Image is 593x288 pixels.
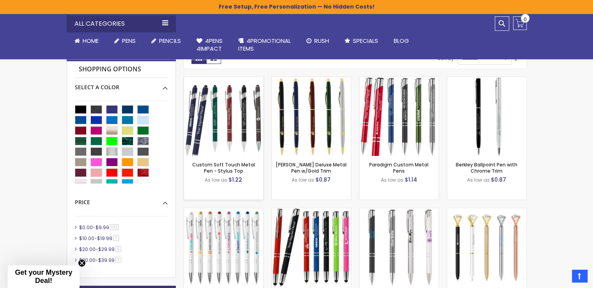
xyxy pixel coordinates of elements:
a: Specials [337,32,386,49]
span: 3 [113,235,119,241]
button: Close teaser [78,259,86,267]
span: As low as [292,177,314,183]
a: $30.00-$39.993 [77,257,124,263]
strong: Shopping Options [75,61,168,78]
img: Paramount Custom Metal Stylus® Pens -Special Offer [272,208,351,287]
span: 191 [110,224,119,230]
img: Paradigm Custom Metal Pens - Screen Printed [359,208,439,287]
a: 0 [513,16,527,30]
span: 4Pens 4impact [196,37,223,53]
div: Select A Color [75,78,168,91]
span: Pencils [159,37,181,45]
a: [PERSON_NAME] Deluxe Metal Pen w/Gold Trim [276,161,347,174]
span: Home [83,37,99,45]
div: Price [75,193,168,206]
span: 3 [115,257,121,263]
span: 0 [524,16,527,23]
a: $10.00-$19.993 [77,235,122,242]
img: Paradigm Plus Custom Metal Pens [359,77,439,156]
span: $39.99 [98,257,115,263]
span: $30.00 [79,257,96,263]
a: $0.00-$9.99191 [77,224,122,231]
a: 4Pens4impact [189,32,230,58]
span: $10.00 [79,235,94,242]
a: $20.00-$29.996 [77,246,124,253]
a: Paradigm Custom Metal Pens - Screen Printed [359,208,439,214]
a: Paramount Custom Metal Stylus® Pens -Special Offer [272,208,351,214]
span: $1.22 [228,176,242,184]
a: Pens [106,32,143,49]
span: As low as [205,177,227,183]
span: Blog [394,37,409,45]
img: Berkley Ballpoint Pen with Chrome Trim [447,77,526,156]
a: Top [572,270,587,282]
span: $0.87 [315,176,331,184]
span: 4PROMOTIONAL ITEMS [238,37,291,53]
a: Blog [386,32,417,49]
div: Get your Mystery Deal!Close teaser [8,265,80,288]
img: Custom Soft Touch Metal Pen - Stylus Top [184,77,263,156]
a: 4PROMOTIONALITEMS [230,32,299,58]
span: $20.00 [79,246,96,253]
a: Berkley Ballpoint Pen with Chrome Trim [447,76,526,83]
span: $29.99 [98,246,115,253]
a: Paradigm Plus Custom Metal Pens [359,76,439,83]
span: $0.00 [79,224,93,231]
a: Home [67,32,106,49]
span: 6 [115,246,121,252]
a: Pencils [143,32,189,49]
a: Paradigm Custom Metal Pens [369,161,428,174]
a: Ellipse Softy White Barrel Metal Pen with Stylus - ColorJet [184,208,263,214]
img: Cooper Deluxe Metal Pen w/Gold Trim [272,77,351,156]
a: Personalized Diamond-III Crystal Clear Brass Pen [447,208,526,214]
img: Ellipse Softy White Barrel Metal Pen with Stylus - ColorJet [184,208,263,287]
span: $19.99 [97,235,112,242]
a: Custom Soft Touch Metal Pen - Stylus Top [192,161,255,174]
a: Berkley Ballpoint Pen with Chrome Trim [456,161,517,174]
a: Rush [299,32,337,49]
span: Rush [314,37,329,45]
a: Custom Soft Touch Metal Pen - Stylus Top [184,76,263,83]
span: $0.87 [491,176,506,184]
div: All Categories [67,15,176,32]
span: As low as [467,177,490,183]
span: $9.99 [96,224,109,231]
a: Cooper Deluxe Metal Pen w/Gold Trim [272,76,351,83]
span: Get your Mystery Deal! [15,269,72,284]
img: Personalized Diamond-III Crystal Clear Brass Pen [447,208,526,287]
span: Specials [353,37,378,45]
span: As low as [381,177,404,183]
span: $1.14 [405,176,417,184]
span: Pens [122,37,136,45]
